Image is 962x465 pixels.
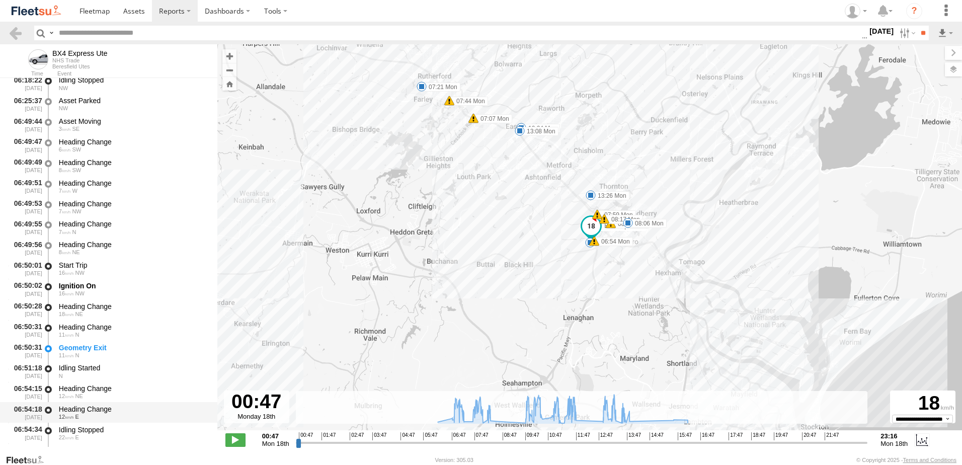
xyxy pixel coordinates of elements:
div: 06:51:18 [DATE] [8,362,43,381]
span: 18 [59,311,74,317]
span: 3 [59,126,71,132]
div: Asset Moving [59,117,208,126]
div: Beresfield Utes [52,63,108,69]
span: BX4 Express Ute [604,222,650,229]
span: 7 [59,229,71,235]
div: 06:49:47 [DATE] [8,136,43,154]
span: 16 [59,290,74,296]
span: Heading: 317 [59,105,68,111]
div: Heading Change [59,137,208,146]
div: 06:54:34 [DATE] [8,424,43,442]
label: [DATE] [867,26,896,37]
span: 12 [59,414,74,420]
div: Asset Parked [59,96,208,105]
span: 02:47 [350,432,364,440]
div: 06:50:28 [DATE] [8,300,43,319]
label: 07:59 Mon [597,210,636,219]
label: 07:21 Mon [422,83,460,92]
label: 07:44 Mon [449,97,488,106]
span: 16 [59,270,74,276]
div: Heading Change [59,302,208,311]
div: 06:49:44 [DATE] [8,115,43,134]
span: 12 [59,393,74,399]
span: Heading: 34 [75,311,83,317]
strong: 23:16 [880,432,908,440]
span: 22 [59,434,74,440]
label: 08:06 Mon [628,219,667,228]
span: Heading: 245 [72,167,81,173]
label: 06:54 Mon [594,237,633,246]
label: Export results as... [937,26,954,40]
span: Heading: 11 [72,229,76,235]
label: 13:08 Mon [520,127,558,136]
span: Heading: 4 [59,373,63,379]
span: 17:47 [729,432,743,440]
span: 7 [59,208,71,214]
div: 06:25:37 [DATE] [8,95,43,113]
span: Mon 18th Aug 2025 [880,440,908,447]
button: Zoom out [222,63,236,77]
div: 06:49:53 [DATE] [8,198,43,216]
span: 14:47 [650,432,664,440]
span: Heading: 317 [59,85,68,91]
div: NHS Trade [52,57,108,63]
span: 09:47 [525,432,539,440]
div: © Copyright 2025 - [856,457,956,463]
label: 07:07 Mon [473,114,512,123]
div: Heading Change [59,323,208,332]
span: 7 [59,188,71,194]
div: Event [57,71,217,76]
div: Heading Change [59,219,208,228]
span: Mon 18th Aug 2025 [262,440,289,447]
a: Back to previous Page [8,26,23,40]
div: Version: 305.03 [435,457,473,463]
span: 11 [59,332,74,338]
span: 19:47 [774,432,788,440]
span: Heading: 281 [72,188,77,194]
div: BX4 Express Ute - View Asset History [52,49,108,57]
span: 06:47 [452,432,466,440]
div: 06:18:22 [DATE] [8,74,43,93]
label: 13:26 Mon [591,191,629,200]
span: 04:47 [400,432,415,440]
span: 8 [59,249,71,255]
div: Heading Change [59,405,208,414]
span: 05:47 [423,432,437,440]
div: Idling Stopped [59,75,208,85]
img: fleetsu-logo-horizontal.svg [10,4,62,18]
a: Visit our Website [6,455,52,465]
div: Idling Started [59,363,208,372]
div: 06:49:51 [DATE] [8,177,43,196]
label: Play/Stop [225,433,246,446]
label: Search Filter Options [896,26,917,40]
strong: 00:47 [262,432,289,440]
button: Zoom Home [222,77,236,91]
div: Time [8,71,43,76]
div: Start Trip [59,261,208,270]
div: 06:50:01 [DATE] [8,259,43,278]
div: 06:50:02 [DATE] [8,280,43,298]
div: 18 [892,392,954,415]
div: Heading Change [59,384,208,393]
div: 06:54:49 [DATE] [8,444,43,463]
span: 00:47 [299,432,313,440]
span: 11:47 [576,432,590,440]
span: 03:47 [372,432,386,440]
div: 06:49:49 [DATE] [8,157,43,175]
div: Heading Change [59,446,208,455]
span: 13:47 [627,432,641,440]
div: 06:49:55 [DATE] [8,218,43,237]
div: Ignition On [59,281,208,290]
div: Kelley Adamson [841,4,870,19]
span: 08:47 [503,432,517,440]
div: 9 [585,238,595,248]
span: 01:47 [322,432,336,440]
label: Search Query [47,26,55,40]
div: Heading Change [59,240,208,249]
span: Heading: 311 [72,208,81,214]
span: 16:47 [700,432,714,440]
span: 18:47 [751,432,765,440]
span: Heading: 317 [75,290,85,296]
label: 08:17 Mon [604,215,643,224]
span: Heading: 45 [75,393,83,399]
